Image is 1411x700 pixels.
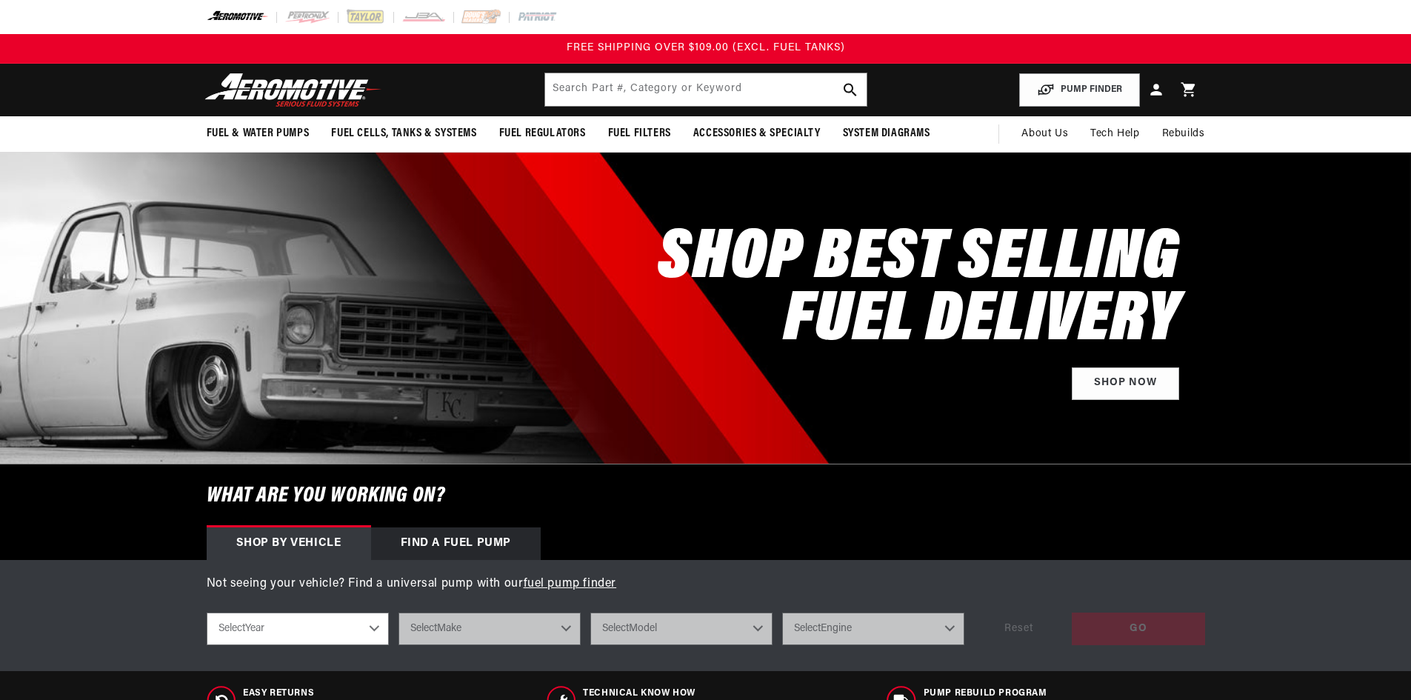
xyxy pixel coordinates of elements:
summary: Accessories & Specialty [682,116,832,151]
span: Fuel Cells, Tanks & Systems [331,126,476,141]
a: Shop Now [1072,367,1179,401]
input: Search by Part Number, Category or Keyword [545,73,867,106]
span: Fuel Regulators [499,126,586,141]
span: FREE SHIPPING OVER $109.00 (EXCL. FUEL TANKS) [567,42,845,53]
select: Year [207,613,389,645]
span: Fuel Filters [608,126,671,141]
select: Make [398,613,581,645]
span: Easy Returns [243,687,393,700]
select: Model [590,613,773,645]
p: Not seeing your vehicle? Find a universal pump with our [207,575,1205,594]
img: Aeromotive [201,73,386,107]
button: PUMP FINDER [1019,73,1140,107]
span: Tech Help [1090,126,1139,142]
summary: Tech Help [1079,116,1150,152]
span: Rebuilds [1162,126,1205,142]
span: Fuel & Water Pumps [207,126,310,141]
span: Technical Know How [583,687,796,700]
span: Pump Rebuild program [924,687,1188,700]
select: Engine [782,613,964,645]
summary: Rebuilds [1151,116,1216,152]
summary: System Diagrams [832,116,941,151]
h6: What are you working on? [170,464,1242,527]
span: About Us [1021,128,1068,139]
div: Find a Fuel Pump [371,527,541,560]
button: search button [834,73,867,106]
summary: Fuel Filters [597,116,682,151]
span: System Diagrams [843,126,930,141]
span: Accessories & Specialty [693,126,821,141]
a: fuel pump finder [524,578,617,590]
a: About Us [1010,116,1079,152]
h2: SHOP BEST SELLING FUEL DELIVERY [658,228,1178,353]
summary: Fuel Regulators [488,116,597,151]
div: Shop by vehicle [207,527,371,560]
summary: Fuel & Water Pumps [196,116,321,151]
summary: Fuel Cells, Tanks & Systems [320,116,487,151]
